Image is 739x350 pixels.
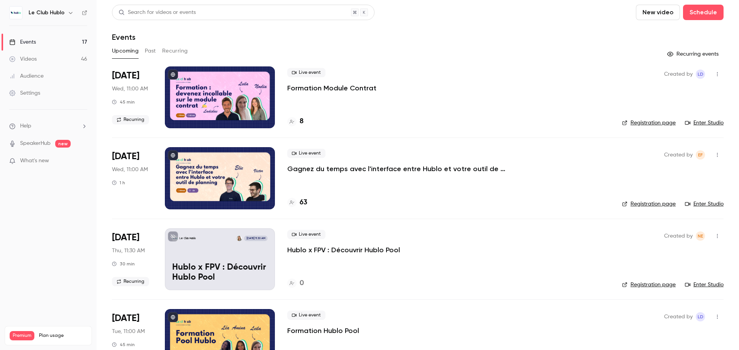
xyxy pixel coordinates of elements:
[696,70,705,79] span: Leila Domec
[696,312,705,321] span: Leila Domec
[622,281,676,289] a: Registration page
[162,45,188,57] button: Recurring
[685,200,724,208] a: Enter Studio
[287,149,325,158] span: Live event
[112,150,139,163] span: [DATE]
[664,70,693,79] span: Created by
[696,150,705,160] span: Elie Fol
[244,236,267,241] span: [DATE] 11:30 AM
[180,236,196,240] p: Le Club Hublo
[112,247,145,255] span: Thu, 11:30 AM
[112,99,135,105] div: 45 min
[145,45,156,57] button: Past
[112,180,125,186] div: 1 h
[9,38,36,46] div: Events
[664,312,693,321] span: Created by
[698,150,703,160] span: EF
[300,278,304,289] h4: 0
[636,5,680,20] button: New video
[112,231,139,244] span: [DATE]
[683,5,724,20] button: Schedule
[622,119,676,127] a: Registration page
[664,231,693,241] span: Created by
[112,328,145,335] span: Tue, 11:00 AM
[10,7,22,19] img: Le Club Hublo
[622,200,676,208] a: Registration page
[698,231,703,241] span: NE
[112,45,139,57] button: Upcoming
[287,278,304,289] a: 0
[287,116,303,127] a: 8
[664,48,724,60] button: Recurring events
[698,70,703,79] span: LD
[237,236,242,241] img: Noelia Enriquez
[664,150,693,160] span: Created by
[287,68,325,77] span: Live event
[20,139,51,148] a: SpeakerHub
[112,66,153,128] div: Sep 17 Wed, 11:00 AM (Europe/Paris)
[172,263,268,283] p: Hublo x FPV : Découvrir Hublo Pool
[10,331,34,340] span: Premium
[698,312,703,321] span: LD
[112,166,148,173] span: Wed, 11:00 AM
[9,89,40,97] div: Settings
[112,32,136,42] h1: Events
[112,70,139,82] span: [DATE]
[300,197,307,208] h4: 63
[29,9,64,17] h6: Le Club Hublo
[287,311,325,320] span: Live event
[685,119,724,127] a: Enter Studio
[9,55,37,63] div: Videos
[112,85,148,93] span: Wed, 11:00 AM
[685,281,724,289] a: Enter Studio
[112,277,149,286] span: Recurring
[287,230,325,239] span: Live event
[112,147,153,209] div: Sep 17 Wed, 11:00 AM (Europe/Paris)
[119,8,196,17] div: Search for videos or events
[20,122,31,130] span: Help
[165,228,275,290] a: Hublo x FPV : Découvrir Hublo PoolLe Club HubloNoelia Enriquez[DATE] 11:30 AMHublo x FPV : Découv...
[287,83,376,93] a: Formation Module Contrat
[287,245,400,255] a: Hublo x FPV : Découvrir Hublo Pool
[112,228,153,290] div: Sep 18 Thu, 11:30 AM (Europe/Paris)
[112,115,149,124] span: Recurring
[55,140,71,148] span: new
[78,158,87,165] iframe: Noticeable Trigger
[112,342,135,348] div: 45 min
[300,116,303,127] h4: 8
[287,197,307,208] a: 63
[287,326,359,335] a: Formation Hublo Pool
[287,164,519,173] a: Gagnez du temps avec l'interface entre Hublo et votre outil de planning
[9,122,87,130] li: help-dropdown-opener
[20,157,49,165] span: What's new
[696,231,705,241] span: Noelia Enriquez
[112,312,139,325] span: [DATE]
[112,261,135,267] div: 30 min
[39,333,87,339] span: Plan usage
[9,72,44,80] div: Audience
